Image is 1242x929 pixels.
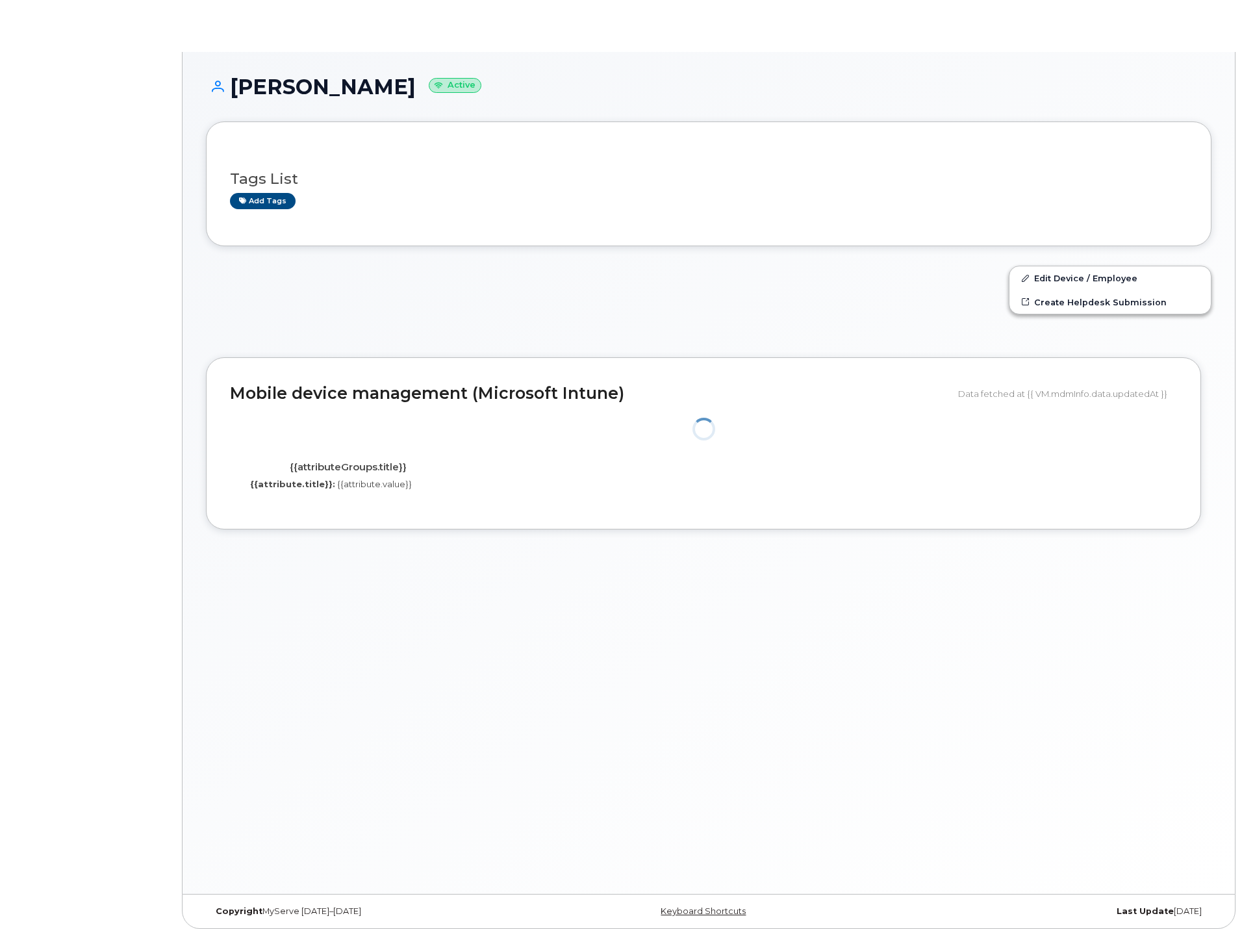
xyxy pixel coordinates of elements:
strong: Last Update [1117,906,1174,916]
a: Create Helpdesk Submission [1009,290,1211,314]
div: MyServe [DATE]–[DATE] [206,906,541,917]
h4: {{attributeGroups.title}} [240,462,457,473]
small: Active [429,78,481,93]
label: {{attribute.title}}: [250,478,335,490]
a: Keyboard Shortcuts [661,906,746,916]
div: Data fetched at {{ VM.mdmInfo.data.updatedAt }} [958,381,1177,406]
span: {{attribute.value}} [337,479,412,489]
h1: [PERSON_NAME] [206,75,1211,98]
h3: Tags List [230,171,1187,187]
a: Edit Device / Employee [1009,266,1211,290]
h2: Mobile device management (Microsoft Intune) [230,385,948,403]
div: [DATE] [876,906,1211,917]
a: Add tags [230,193,296,209]
strong: Copyright [216,906,262,916]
